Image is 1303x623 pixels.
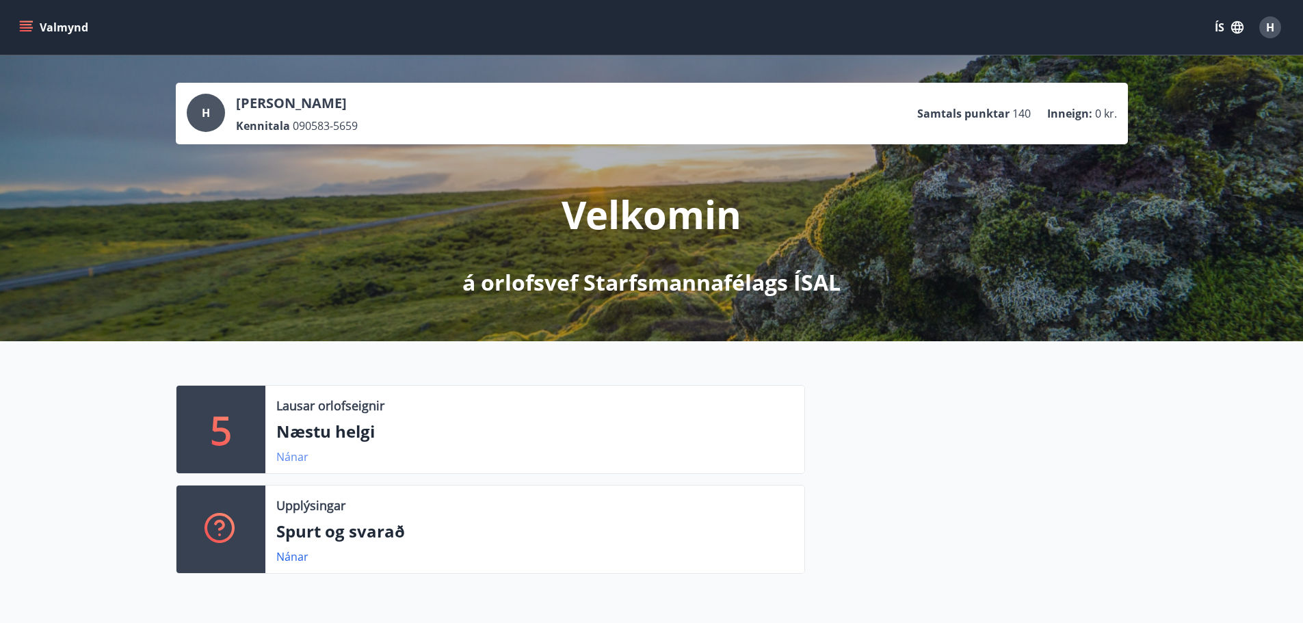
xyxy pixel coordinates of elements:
[293,118,358,133] span: 090583-5659
[276,449,308,464] a: Nánar
[917,106,1010,121] p: Samtals punktar
[210,403,232,455] p: 5
[276,549,308,564] a: Nánar
[462,267,841,297] p: á orlofsvef Starfsmannafélags ÍSAL
[276,520,793,543] p: Spurt og svarað
[236,118,290,133] p: Kennitala
[276,496,345,514] p: Upplýsingar
[1047,106,1092,121] p: Inneign :
[276,420,793,443] p: Næstu helgi
[276,397,384,414] p: Lausar orlofseignir
[16,15,94,40] button: menu
[562,188,741,240] p: Velkomin
[1266,20,1274,35] span: H
[1207,15,1251,40] button: ÍS
[1095,106,1117,121] span: 0 kr.
[1012,106,1031,121] span: 140
[236,94,358,113] p: [PERSON_NAME]
[1254,11,1287,44] button: H
[202,105,210,120] span: H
